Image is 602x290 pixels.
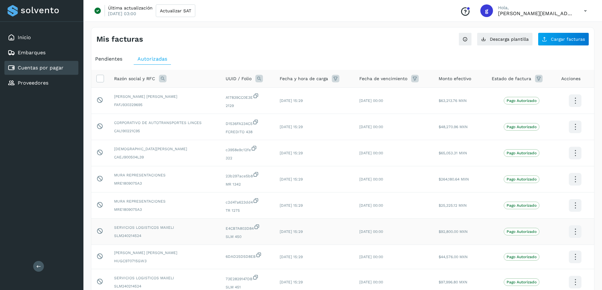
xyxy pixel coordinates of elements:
span: SLM 450 [226,234,270,240]
span: [DATE] 00:00 [359,177,383,181]
span: Actualizar SAT [160,9,191,13]
span: CORPORATIVO DE AUTOTRANSPORTES LINCES [114,120,216,126]
p: Hola, [498,5,574,10]
p: Pago Autorizado [507,125,537,129]
span: FCREDITO 438 [226,129,270,135]
button: Actualizar SAT [156,4,195,17]
button: Cargar facturas [538,33,589,46]
span: SERVICIOS LOGISTICOS MAXELI [114,275,216,281]
span: MRE1809075A3 [114,181,216,186]
p: Pago Autorizado [507,203,537,208]
span: FAFJ930329695 [114,102,216,108]
span: Cargar facturas [551,37,585,41]
span: MRE1809075A3 [114,207,216,212]
span: [DATE] 00:00 [359,125,383,129]
p: Pago Autorizado [507,255,537,259]
a: Cuentas por pagar [18,65,64,71]
span: 23b297ace5b8 [226,171,270,179]
span: Razón social y RFC [114,75,155,82]
p: Pago Autorizado [507,98,537,103]
span: Estado de factura [492,75,531,82]
span: [DATE] 15:29 [280,203,303,208]
span: [DATE] 15:29 [280,229,303,234]
span: c2d47a623dd4 [226,198,270,205]
div: Cuentas por pagar [4,61,78,75]
div: Embarques [4,46,78,60]
span: [PERSON_NAME] [PERSON_NAME] [114,250,216,256]
span: 2129 [226,103,270,109]
span: TR 1275 [226,208,270,213]
a: Embarques [18,50,46,56]
span: HUGC970715GW3 [114,258,216,264]
span: MURA REPRESENTACIONES [114,172,216,178]
span: CAEJ900504L39 [114,154,216,160]
p: Última actualización [108,5,153,11]
span: Fecha de vencimiento [359,75,407,82]
span: D1536FA234C5 [226,119,270,127]
span: MURA REPRESENTACIONES [114,198,216,204]
span: Descarga plantilla [490,37,529,41]
span: CAL190221C95 [114,128,216,134]
div: Inicio [4,31,78,44]
p: Pago Autorizado [507,229,537,234]
p: Pago Autorizado [507,151,537,155]
a: Proveedores [18,80,48,86]
span: [DATE] 15:29 [280,151,303,155]
span: Acciones [561,75,581,82]
a: Inicio [18,34,31,40]
span: [DATE] 00:00 [359,203,383,208]
span: $25,325.12 MXN [439,203,467,208]
span: MR 1342 [226,181,270,187]
span: $63,213.76 MXN [439,98,467,103]
span: $48,270.96 MXN [439,125,468,129]
span: SLM 451 [226,284,270,290]
span: $92,800.00 MXN [439,229,468,234]
span: Pendientes [95,56,122,62]
p: [DATE] 03:00 [108,11,136,16]
button: Descarga plantilla [477,33,533,46]
span: [DATE] 15:29 [280,280,303,284]
span: SLM240214524 [114,283,216,289]
span: $97,996.80 MXN [439,280,467,284]
span: [DATE] 15:29 [280,125,303,129]
span: [DEMOGRAPHIC_DATA][PERSON_NAME] [114,146,216,152]
span: [DATE] 15:29 [280,177,303,181]
span: [DATE] 00:00 [359,98,383,103]
span: 322 [226,155,270,161]
span: [DATE] 00:00 [359,280,383,284]
span: 73E2829147DB [226,274,270,282]
span: [DATE] 00:00 [359,151,383,155]
span: 6DAD25D5D8EB [226,252,270,259]
span: $264,180.64 MXN [439,177,469,181]
span: $65,053.31 MXN [439,151,467,155]
span: Fecha y hora de carga [280,75,328,82]
span: SERVICIOS LOGISTICOS MAXELI [114,225,216,230]
span: UUID / Folio [226,75,252,82]
div: Proveedores [4,76,78,90]
p: Pago Autorizado [507,280,537,284]
span: Autorizadas [137,56,167,62]
span: [PERSON_NAME] [PERSON_NAME] [114,94,216,99]
h4: Mis facturas [96,35,143,44]
span: E4CB7A803D84 [226,224,270,231]
span: [DATE] 15:29 [280,255,303,259]
span: $44,576.00 MXN [439,255,468,259]
span: A17839CC0E3E [226,93,270,100]
p: guillermo.alvarado@nurib.com.mx [498,10,574,16]
span: c3958e9c12fe [226,145,270,153]
span: [DATE] 15:29 [280,98,303,103]
span: Monto efectivo [439,75,471,82]
span: [DATE] 00:00 [359,255,383,259]
p: Pago Autorizado [507,177,537,181]
span: SLM240214524 [114,233,216,239]
span: [DATE] 00:00 [359,229,383,234]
